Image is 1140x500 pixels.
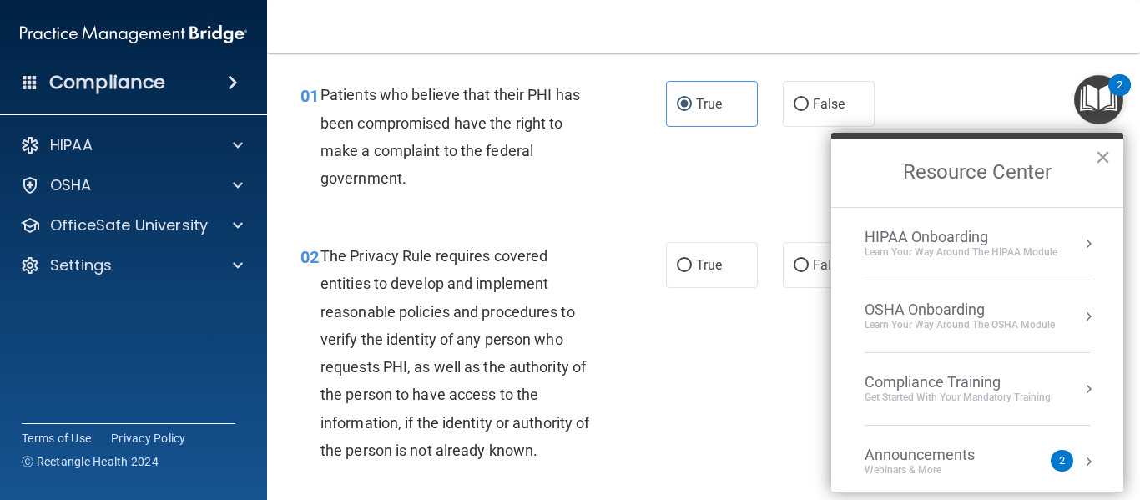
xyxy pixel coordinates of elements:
a: Privacy Policy [111,430,186,447]
input: True [677,260,692,272]
button: Close [1095,144,1111,170]
a: Settings [20,255,243,275]
div: Webinars & More [865,463,1008,477]
span: The Privacy Rule requires covered entities to develop and implement reasonable policies and proce... [320,247,589,459]
button: Open Resource Center, 2 new notifications [1074,75,1123,124]
a: HIPAA [20,135,243,155]
a: Terms of Use [22,430,91,447]
span: True [696,96,722,112]
input: False [794,98,809,111]
p: OfficeSafe University [50,215,208,235]
input: True [677,98,692,111]
span: Patients who believe that their PHI has been compromised have the right to make a complaint to th... [320,86,580,187]
div: Announcements [865,446,1008,464]
span: False [813,96,845,112]
span: 02 [300,247,319,267]
div: Get Started with your mandatory training [865,391,1051,405]
span: False [813,257,845,273]
div: Learn Your Way around the HIPAA module [865,245,1057,260]
p: Settings [50,255,112,275]
div: Resource Center [831,133,1123,492]
img: PMB logo [20,18,247,51]
p: OSHA [50,175,92,195]
div: HIPAA Onboarding [865,228,1057,246]
input: False [794,260,809,272]
h2: Resource Center [831,139,1123,207]
div: Learn your way around the OSHA module [865,318,1055,332]
a: OfficeSafe University [20,215,243,235]
span: True [696,257,722,273]
p: HIPAA [50,135,93,155]
a: OSHA [20,175,243,195]
div: 2 [1117,85,1122,107]
span: 01 [300,86,319,106]
h4: Compliance [49,71,165,94]
div: OSHA Onboarding [865,301,1055,319]
span: Ⓒ Rectangle Health 2024 [22,453,159,470]
div: Compliance Training [865,373,1051,391]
